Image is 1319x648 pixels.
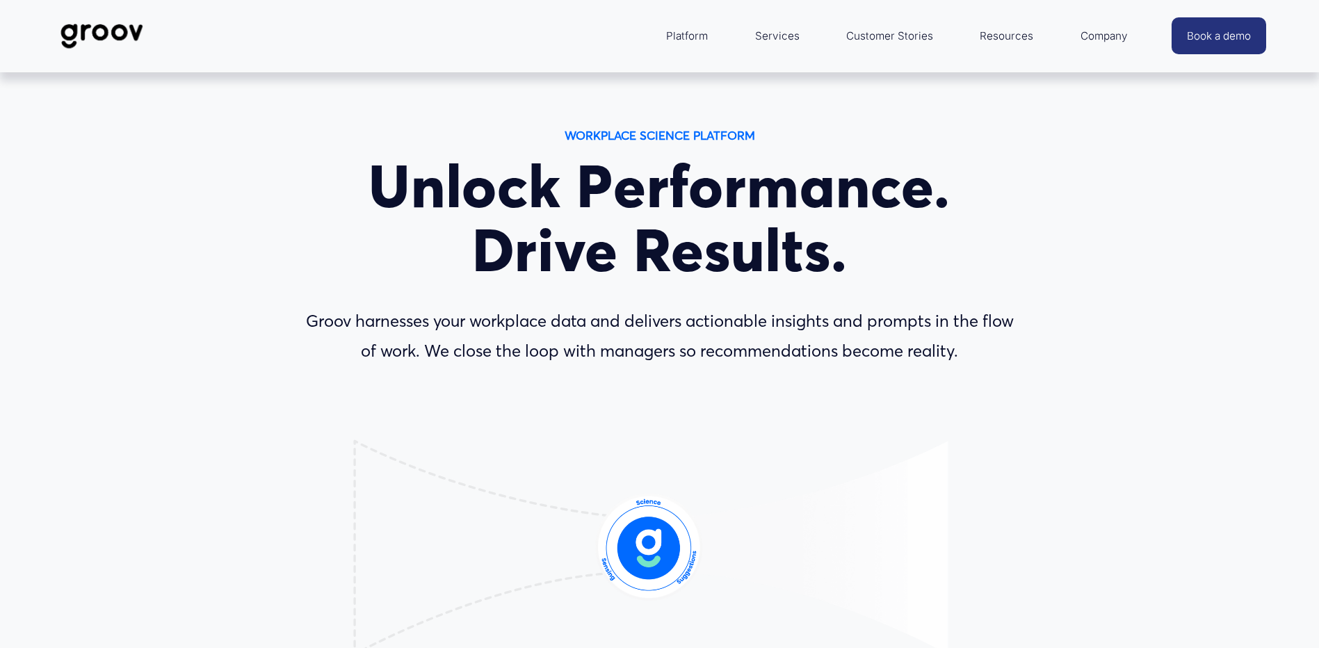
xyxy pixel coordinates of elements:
a: folder dropdown [1074,19,1135,53]
h1: Unlock Performance. Drive Results. [296,154,1023,284]
span: Company [1081,26,1128,46]
span: Platform [666,26,708,46]
span: Resources [980,26,1033,46]
a: folder dropdown [973,19,1040,53]
a: Book a demo [1172,17,1266,54]
a: Services [748,19,807,53]
a: Customer Stories [839,19,940,53]
a: folder dropdown [659,19,715,53]
p: Groov harnesses your workplace data and delivers actionable insights and prompts in the flow of w... [296,307,1023,366]
strong: WORKPLACE SCIENCE PLATFORM [565,128,755,143]
img: Groov | Workplace Science Platform | Unlock Performance | Drive Results [53,13,151,59]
